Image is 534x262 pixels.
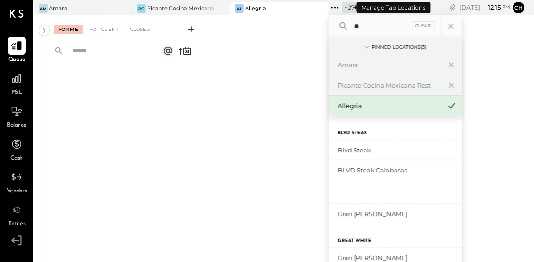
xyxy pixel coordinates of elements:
div: Allegria [338,101,441,111]
div: gran [PERSON_NAME] [338,210,457,219]
a: Cash [0,135,33,163]
span: Balance [7,121,27,130]
div: + 277 [342,2,361,13]
span: pm [503,4,511,10]
div: Am [39,4,48,13]
span: P&L [11,89,22,97]
div: Amara [338,60,441,70]
a: Entries [0,201,33,229]
label: Blvd Steak [338,130,368,137]
span: Cash [10,154,23,163]
div: Picante Cocina Mexicana Rest [338,81,441,90]
div: Closed [125,25,155,34]
div: Blvd Steak [338,146,457,155]
a: Vendors [0,168,33,196]
div: Manage Tab Locations [357,2,431,13]
button: Ch [513,2,524,13]
div: For Me [54,25,83,34]
span: Entries [8,220,26,229]
span: Queue [8,56,26,64]
span: Vendors [7,187,27,196]
div: For Client [85,25,123,34]
div: copy link [448,2,457,12]
div: Al [235,4,244,13]
a: Queue [0,37,33,64]
div: PC [137,4,146,13]
div: Pinned Locations ( 3 ) [372,44,427,50]
div: Picante Cocina Mexicana Rest [147,5,216,12]
div: BLVD Steak Calabasas [338,166,457,175]
a: Balance [0,102,33,130]
label: Great White [338,238,372,244]
div: Clear [413,21,435,30]
a: P&L [0,70,33,97]
div: Allegria [245,5,266,12]
div: Amara [49,5,68,12]
div: [DATE] [460,3,511,12]
span: 12 : 15 [482,3,501,12]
